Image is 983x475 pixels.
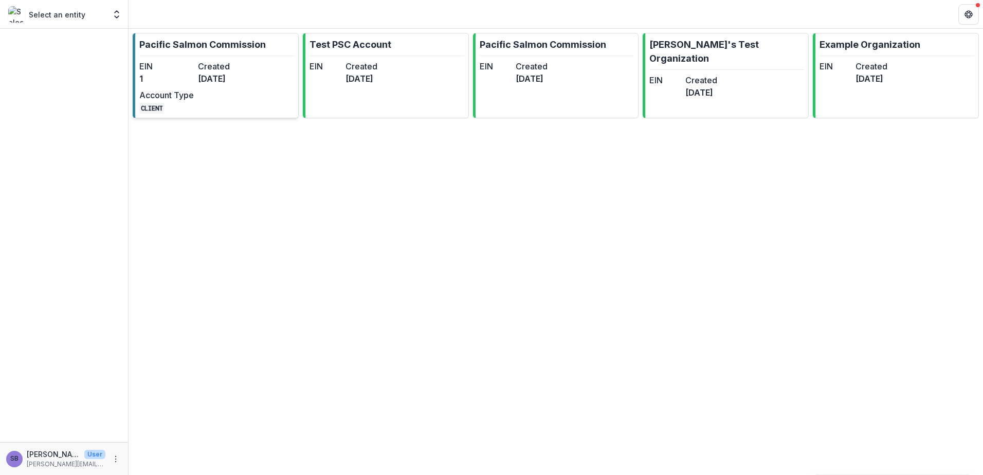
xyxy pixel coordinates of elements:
dt: Created [345,60,377,72]
img: Select an entity [8,6,25,23]
dt: EIN [820,60,851,72]
dt: Created [516,60,548,72]
a: Example OrganizationEINCreated[DATE] [813,33,979,118]
a: Test PSC AccountEINCreated[DATE] [303,33,469,118]
p: User [84,450,105,459]
a: [PERSON_NAME]'s Test OrganizationEINCreated[DATE] [643,33,809,118]
button: Open entity switcher [110,4,124,25]
p: Pacific Salmon Commission [139,38,266,51]
p: Select an entity [29,9,85,20]
dd: [DATE] [198,72,252,85]
dd: 1 [139,72,194,85]
p: [PERSON_NAME][EMAIL_ADDRESS][DOMAIN_NAME] [27,460,105,469]
code: CLIENT [139,103,164,114]
dt: Created [855,60,887,72]
p: [PERSON_NAME] [27,449,80,460]
dd: [DATE] [685,86,717,99]
dt: Account Type [139,89,194,101]
dt: EIN [139,60,194,72]
a: Pacific Salmon CommissionEIN1Created[DATE]Account TypeCLIENT [133,33,299,118]
p: [PERSON_NAME]'s Test Organization [649,38,804,65]
a: Pacific Salmon CommissionEINCreated[DATE] [473,33,639,118]
dd: [DATE] [345,72,377,85]
dt: EIN [649,74,681,86]
div: Sascha Bendt [10,455,19,462]
dt: EIN [480,60,512,72]
p: Pacific Salmon Commission [480,38,606,51]
p: Test PSC Account [310,38,391,51]
p: Example Organization [820,38,920,51]
dd: [DATE] [516,72,548,85]
button: More [110,453,122,465]
dt: EIN [310,60,341,72]
dt: Created [198,60,252,72]
button: Get Help [958,4,979,25]
dt: Created [685,74,717,86]
dd: [DATE] [855,72,887,85]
